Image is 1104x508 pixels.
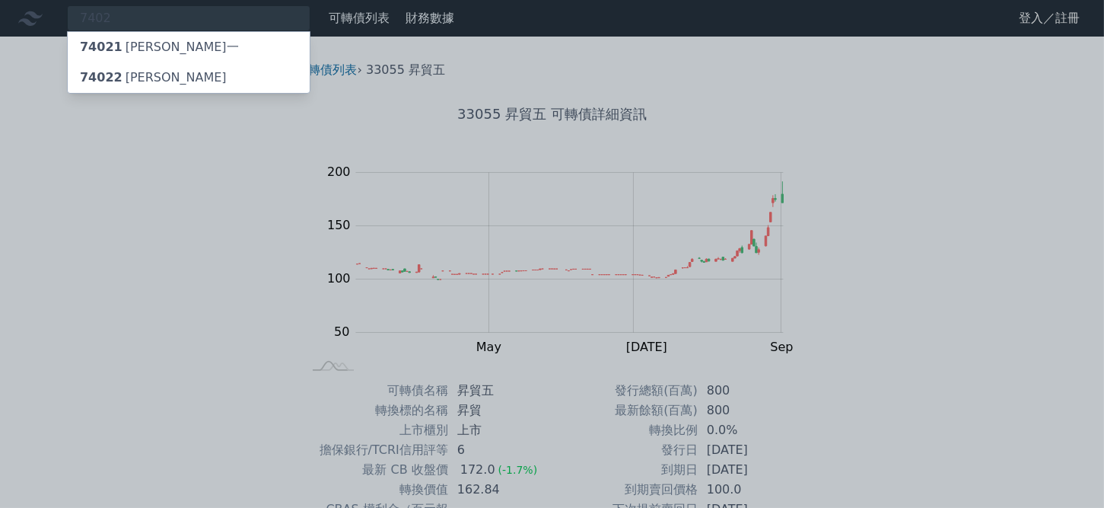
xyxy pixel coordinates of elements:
div: [PERSON_NAME] [80,69,227,87]
span: 74022 [80,70,122,85]
div: [PERSON_NAME]一 [80,38,239,56]
a: 74021[PERSON_NAME]一 [68,32,310,62]
span: 74021 [80,40,122,54]
a: 74022[PERSON_NAME] [68,62,310,93]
